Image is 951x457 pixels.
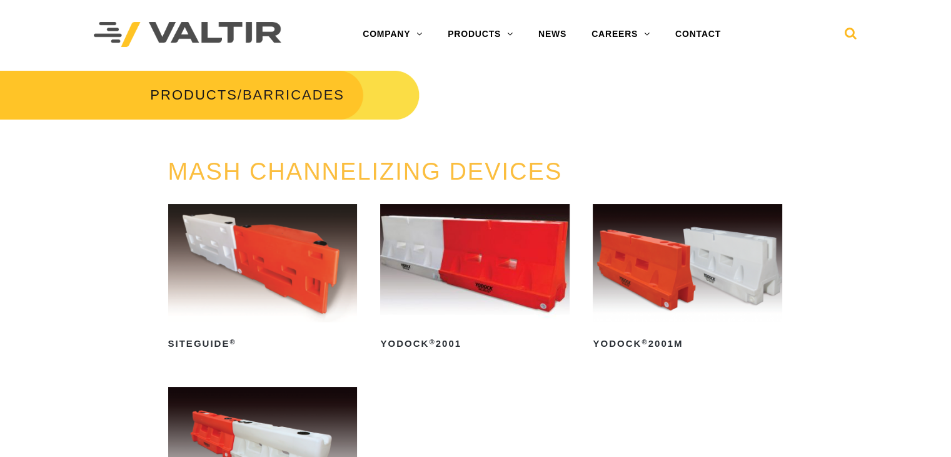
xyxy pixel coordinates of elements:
[429,338,435,346] sup: ®
[663,22,733,47] a: CONTACT
[380,204,570,354] a: Yodock®2001
[380,204,570,322] img: Yodock 2001 Water Filled Barrier and Barricade
[229,338,236,346] sup: ®
[168,204,358,354] a: SiteGuide®
[150,87,237,103] a: PRODUCTS
[350,22,435,47] a: COMPANY
[593,204,782,354] a: Yodock®2001M
[168,158,563,185] a: MASH CHANNELIZING DEVICES
[642,338,648,346] sup: ®
[243,87,345,103] span: BARRICADES
[380,334,570,354] h2: Yodock 2001
[168,334,358,354] h2: SiteGuide
[526,22,579,47] a: NEWS
[579,22,663,47] a: CAREERS
[435,22,526,47] a: PRODUCTS
[593,334,782,354] h2: Yodock 2001M
[94,22,281,48] img: Valtir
